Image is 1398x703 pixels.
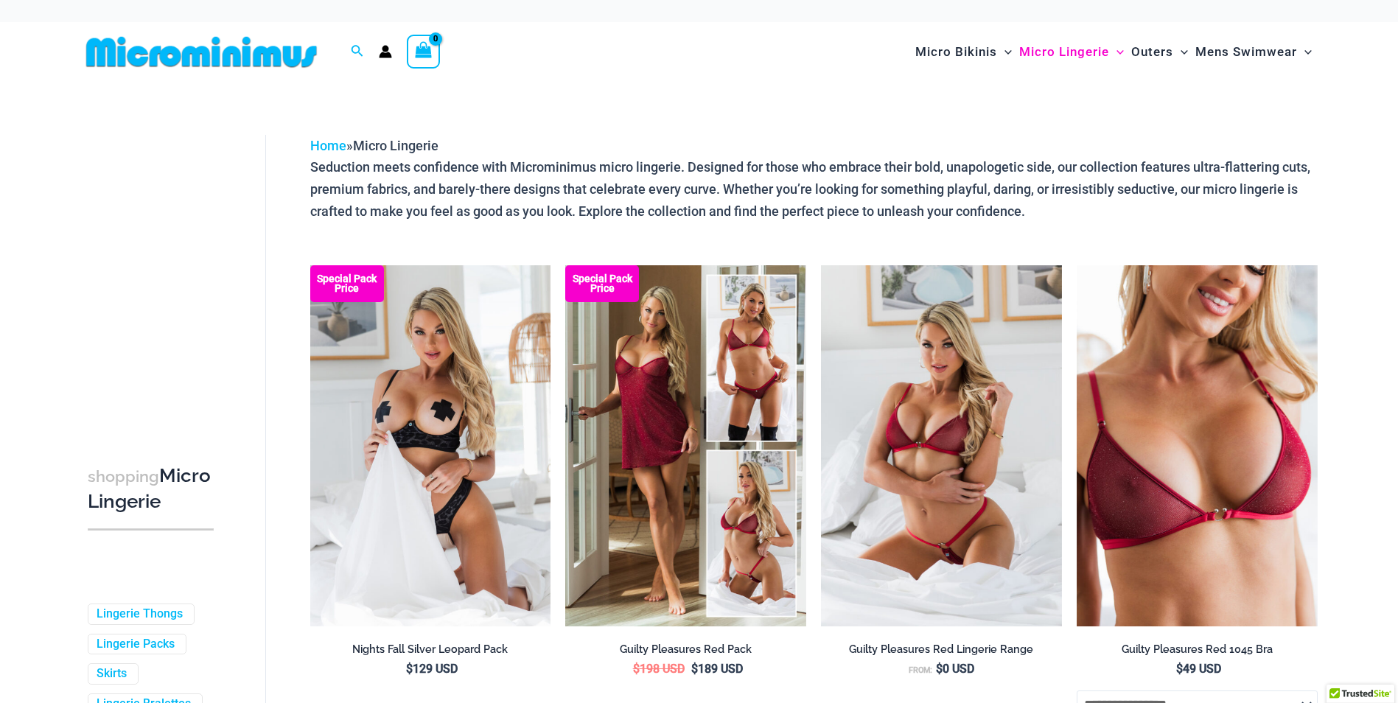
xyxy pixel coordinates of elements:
a: OutersMenu ToggleMenu Toggle [1128,29,1192,74]
b: Special Pack Price [310,274,384,293]
nav: Site Navigation [909,27,1318,77]
span: Mens Swimwear [1195,33,1297,71]
bdi: 129 USD [406,662,458,676]
span: Menu Toggle [1297,33,1312,71]
img: Guilty Pleasures Red 1045 Bra 01 [1077,265,1318,626]
span: $ [406,662,413,676]
a: Guilty Pleasures Red 1045 Bra [1077,643,1318,662]
span: Menu Toggle [997,33,1012,71]
bdi: 49 USD [1176,662,1221,676]
a: Micro LingerieMenu ToggleMenu Toggle [1016,29,1128,74]
iframe: TrustedSite Certified [88,123,220,418]
a: Skirts [97,666,127,682]
img: Guilty Pleasures Red 1045 Bra 689 Micro 05 [821,265,1062,626]
span: Micro Lingerie [1019,33,1109,71]
span: $ [1176,662,1183,676]
span: Menu Toggle [1109,33,1124,71]
span: $ [633,662,640,676]
a: Nights Fall Silver Leopard 1036 Bra 6046 Thong 09v2 Nights Fall Silver Leopard 1036 Bra 6046 Thon... [310,265,551,626]
bdi: 189 USD [691,662,743,676]
a: Lingerie Thongs [97,606,183,622]
a: Mens SwimwearMenu ToggleMenu Toggle [1192,29,1315,74]
a: Guilty Pleasures Red Collection Pack F Guilty Pleasures Red Collection Pack BGuilty Pleasures Red... [565,265,806,626]
a: Lingerie Packs [97,637,175,652]
h2: Guilty Pleasures Red Lingerie Range [821,643,1062,657]
span: $ [936,662,943,676]
span: Outers [1131,33,1173,71]
a: Nights Fall Silver Leopard Pack [310,643,551,662]
b: Special Pack Price [565,274,639,293]
h3: Micro Lingerie [88,464,214,514]
h2: Nights Fall Silver Leopard Pack [310,643,551,657]
a: Search icon link [351,43,364,61]
span: Menu Toggle [1173,33,1188,71]
span: Micro Lingerie [353,138,438,153]
a: Home [310,138,346,153]
a: Account icon link [379,45,392,58]
span: Micro Bikinis [915,33,997,71]
a: Micro BikinisMenu ToggleMenu Toggle [912,29,1016,74]
bdi: 0 USD [936,662,974,676]
h2: Guilty Pleasures Red 1045 Bra [1077,643,1318,657]
a: Guilty Pleasures Red 1045 Bra 689 Micro 05Guilty Pleasures Red 1045 Bra 689 Micro 06Guilty Pleasu... [821,265,1062,626]
a: Guilty Pleasures Red Lingerie Range [821,643,1062,662]
a: Guilty Pleasures Red 1045 Bra 01Guilty Pleasures Red 1045 Bra 02Guilty Pleasures Red 1045 Bra 02 [1077,265,1318,626]
a: Guilty Pleasures Red Pack [565,643,806,662]
span: » [310,138,438,153]
span: From: [909,665,932,675]
img: MM SHOP LOGO FLAT [80,35,323,69]
img: Guilty Pleasures Red Collection Pack F [565,265,806,626]
span: shopping [88,467,159,486]
a: View Shopping Cart, empty [407,35,441,69]
p: Seduction meets confidence with Microminimus micro lingerie. Designed for those who embrace their... [310,156,1318,222]
img: Nights Fall Silver Leopard 1036 Bra 6046 Thong 09v2 [310,265,551,626]
h2: Guilty Pleasures Red Pack [565,643,806,657]
bdi: 198 USD [633,662,685,676]
span: $ [691,662,698,676]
